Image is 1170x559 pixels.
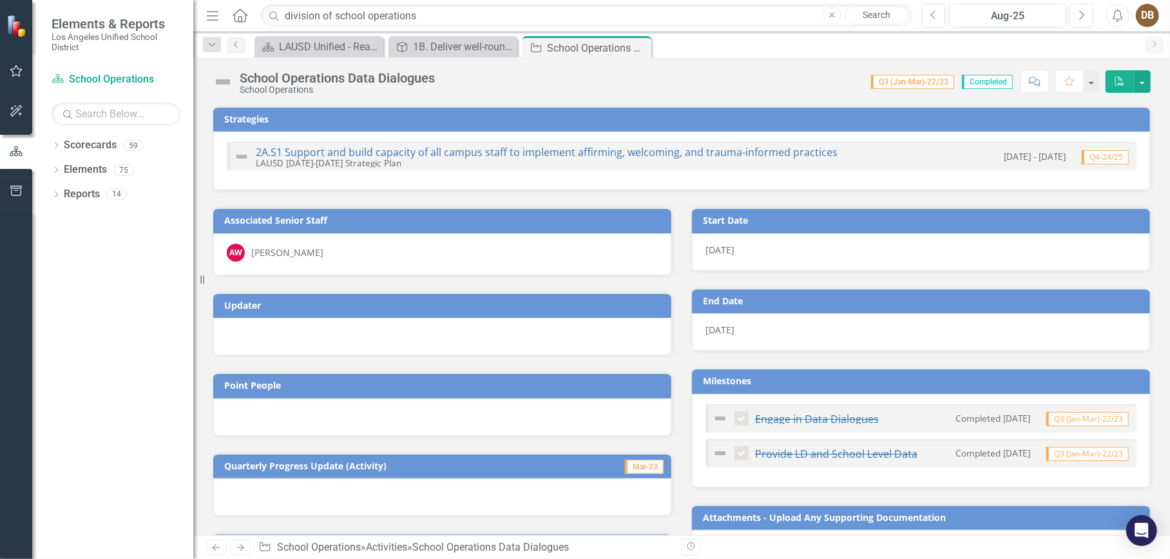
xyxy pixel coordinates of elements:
h3: Quarterly Progress Update (Activity) [224,461,578,471]
div: School Operations [240,85,435,95]
span: [DATE] [705,244,734,256]
span: [DATE] [705,324,734,336]
a: 2A.S1 Support and build capacity of all campus staff to implement affirming, welcoming, and traum... [256,145,838,159]
span: Q3 (Jan-Mar)-22/23 [1046,447,1129,461]
div: 1B. Deliver well-rounded, inspiring educational and enrichment experiences to instill and maintai... [413,39,514,55]
div: AW [227,244,245,262]
input: Search Below... [52,103,180,125]
a: Scorecards [64,138,117,153]
a: Engage in Data Dialogues [755,412,879,426]
a: Activities [366,541,407,553]
div: LAUSD Unified - Ready for the World [279,39,380,55]
span: Completed [962,75,1013,89]
small: [DATE] - [DATE] [1004,150,1066,162]
div: Open Intercom Messenger [1126,515,1157,546]
h3: Strategies [224,114,1144,124]
div: 14 [106,189,127,200]
span: Q3 (Jan-Mar)-22/23 [871,75,954,89]
img: Not Defined [213,72,233,92]
h3: Updater [224,300,665,310]
div: 75 [113,164,134,175]
small: Completed [DATE] [955,412,1030,424]
img: Not Defined [713,446,728,461]
a: School Operations [277,541,361,553]
span: Mar-23 [625,460,664,474]
a: LAUSD Unified - Ready for the World [258,39,380,55]
a: Reports [64,187,100,202]
div: School Operations Data Dialogues [240,71,435,85]
small: LAUSD [DATE]-[DATE] Strategic Plan [256,157,401,169]
a: Search [845,6,909,25]
h3: End Date [703,296,1144,306]
div: School Operations Data Dialogues [412,541,569,553]
a: 1B. Deliver well-rounded, inspiring educational and enrichment experiences to instill and maintai... [392,39,514,55]
img: Not Defined [234,149,249,164]
img: ClearPoint Strategy [6,15,29,37]
button: Aug-25 [949,4,1066,27]
small: Completed [DATE] [955,447,1030,459]
small: Los Angeles Unified School District [52,32,180,53]
a: Provide LD and School Level Data [755,447,917,461]
a: Elements [64,162,107,177]
span: Q4-24/25 [1082,150,1129,164]
h3: Point People [224,380,665,390]
h3: Start Date [703,215,1144,225]
div: Aug-25 [954,8,1062,24]
input: Search ClearPoint... [261,5,912,27]
div: » » [258,540,672,555]
div: School Operations Data Dialogues [547,40,648,56]
h3: Associated Senior Staff [224,215,665,225]
div: [PERSON_NAME] [251,246,323,259]
span: Q3 (Jan-Mar)-22/23 [1046,412,1129,426]
a: School Operations [52,72,180,87]
h3: Attachments - Upload Any Supporting Documentation [703,513,1144,522]
img: Not Defined [713,411,728,426]
button: DB [1136,4,1159,27]
div: 59 [123,140,144,151]
h3: Milestones [703,376,1144,386]
span: Elements & Reports [52,16,180,32]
